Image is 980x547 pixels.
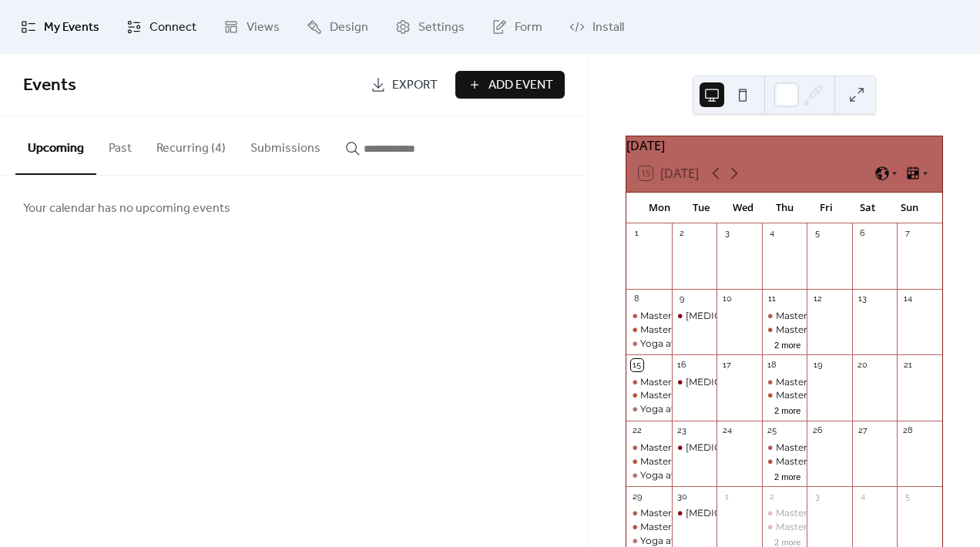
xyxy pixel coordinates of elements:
[640,469,781,482] div: Yoga at [GEOGRAPHIC_DATA]
[686,376,887,389] div: [MEDICAL_DATA] at [GEOGRAPHIC_DATA]
[626,441,672,455] div: Master Your Balance at FUMC
[672,441,717,455] div: Tai Chi at FUMC
[488,76,553,95] span: Add Event
[631,359,643,371] div: 15
[626,310,672,323] div: Master Your Balance at FUMC
[767,491,778,502] div: 2
[721,294,733,305] div: 10
[776,310,914,323] div: Master Your Balance at FUMC
[23,200,230,218] span: Your calendar has no upcoming events
[721,491,733,502] div: 1
[672,310,717,323] div: Tai Chi at FUMC
[592,18,624,37] span: Install
[238,116,333,173] button: Submissions
[212,6,291,48] a: Views
[626,403,672,416] div: Yoga at FUMC
[811,491,823,502] div: 3
[901,294,913,305] div: 14
[455,71,565,99] a: Add Event
[23,69,76,102] span: Events
[15,116,96,175] button: Upcoming
[640,310,778,323] div: Master Your Balance at FUMC
[768,469,807,482] button: 2 more
[626,455,672,468] div: Master Your Midlife at FUMC
[857,491,868,502] div: 4
[888,193,930,223] div: Sun
[811,294,823,305] div: 12
[767,228,778,240] div: 4
[640,376,778,389] div: Master Your Balance at FUMC
[676,228,688,240] div: 2
[626,136,942,155] div: [DATE]
[640,521,846,534] div: Master Your Midlife at [GEOGRAPHIC_DATA]
[901,425,913,437] div: 28
[811,359,823,371] div: 19
[295,6,380,48] a: Design
[626,521,672,534] div: Master Your Midlife at FUMC
[805,193,847,223] div: Fri
[631,491,643,502] div: 29
[767,425,778,437] div: 25
[676,294,688,305] div: 9
[631,425,643,437] div: 22
[768,403,807,416] button: 2 more
[44,18,99,37] span: My Events
[115,6,208,48] a: Connect
[626,376,672,389] div: Master Your Balance at FUMC
[762,455,807,468] div: Master Your Midlife at FUMC
[640,507,778,520] div: Master Your Balance at FUMC
[640,324,846,337] div: Master Your Midlife at [GEOGRAPHIC_DATA]
[901,228,913,240] div: 7
[768,337,807,351] button: 2 more
[558,6,636,48] a: Install
[857,228,868,240] div: 6
[144,116,238,173] button: Recurring (4)
[762,521,807,534] div: Master Your Midlife at FUMC
[640,337,781,351] div: Yoga at [GEOGRAPHIC_DATA]
[767,294,778,305] div: 11
[480,6,554,48] a: Form
[626,389,672,402] div: Master Your Midlife at FUMC
[631,294,643,305] div: 8
[686,441,887,455] div: [MEDICAL_DATA] at [GEOGRAPHIC_DATA]
[811,228,823,240] div: 5
[640,389,846,402] div: Master Your Midlife at [GEOGRAPHIC_DATA]
[626,324,672,337] div: Master Your Midlife at FUMC
[247,18,280,37] span: Views
[640,455,846,468] div: Master Your Midlife at [GEOGRAPHIC_DATA]
[640,441,778,455] div: Master Your Balance at FUMC
[762,389,807,402] div: Master Your Midlife at FUMC
[676,491,688,502] div: 30
[676,425,688,437] div: 23
[767,359,778,371] div: 18
[762,507,807,520] div: Master Your Balance at FUMC
[857,425,868,437] div: 27
[330,18,368,37] span: Design
[847,193,888,223] div: Sat
[857,359,868,371] div: 20
[384,6,476,48] a: Settings
[680,193,722,223] div: Tue
[901,491,913,502] div: 5
[149,18,196,37] span: Connect
[9,6,111,48] a: My Events
[776,376,914,389] div: Master Your Balance at FUMC
[626,337,672,351] div: Yoga at FUMC
[672,507,717,520] div: Tai Chi at FUMC
[639,193,680,223] div: Mon
[762,310,807,323] div: Master Your Balance at FUMC
[418,18,465,37] span: Settings
[686,507,887,520] div: [MEDICAL_DATA] at [GEOGRAPHIC_DATA]
[776,507,914,520] div: Master Your Balance at FUMC
[672,376,717,389] div: Tai Chi at FUMC
[857,294,868,305] div: 13
[392,76,438,95] span: Export
[721,228,733,240] div: 3
[631,228,643,240] div: 1
[721,359,733,371] div: 17
[359,71,449,99] a: Export
[811,425,823,437] div: 26
[721,425,733,437] div: 24
[626,507,672,520] div: Master Your Balance at FUMC
[762,441,807,455] div: Master Your Balance at FUMC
